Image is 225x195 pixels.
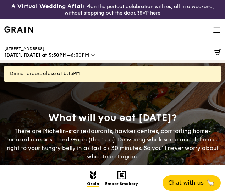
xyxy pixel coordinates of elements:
a: GrainGrain [4,18,33,40]
span: Ember Smokery [105,181,138,187]
span: 🦙 [207,179,215,186]
button: Chat with us🦙 [163,175,221,191]
h3: A Virtual Wedding Affair [11,3,85,10]
div: What will you eat [DATE]? [6,111,219,124]
img: Grain mobile logo [90,171,96,179]
span: [DATE], [DATE] at 5:30PM–6:30PM [4,52,89,59]
div: Dinner orders close at 6:15PM [10,70,215,77]
img: Ember Smokery mobile logo [117,171,126,179]
div: There are Michelin-star restaurants, hawker centres, comforting home-cooked classics… and Grain (... [6,127,219,161]
img: Grain [4,26,33,33]
a: RSVP here [136,10,160,16]
span: [STREET_ADDRESS] [4,46,44,51]
span: Chat with us [168,179,204,186]
span: Grain [87,181,99,187]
